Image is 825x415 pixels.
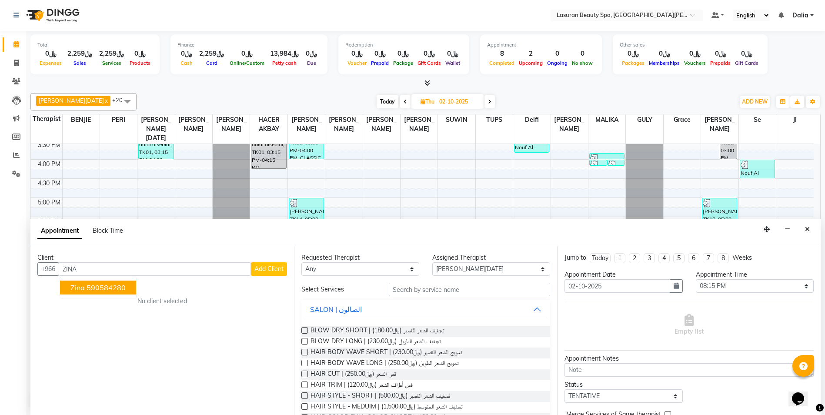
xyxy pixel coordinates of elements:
div: dalal alsebiai, TK01, 03:15 PM-04:00 PM, Silver Water Stem Cell Session for Weak & Thin Hair | جل... [139,131,173,159]
span: se [739,114,776,125]
span: HACER AKBAY [250,114,287,134]
li: 4 [658,253,670,263]
li: 2 [629,253,640,263]
span: Ongoing [545,60,570,66]
span: HAIR CUT | قص الشعر (﷼250.00) [311,369,396,380]
div: ﷼13,984 [267,49,302,59]
span: Sales [71,60,88,66]
div: 5:00 PM [36,198,62,207]
div: Redemption [345,41,462,49]
li: 5 [673,253,685,263]
span: Memberships [647,60,682,66]
div: Weeks [732,253,752,262]
div: ﷼0 [647,49,682,59]
span: TUPS [476,114,513,125]
div: 8 [487,49,517,59]
div: Status [564,380,682,389]
span: Expenses [37,60,64,66]
span: MALIKA [588,114,625,125]
div: ﷼0 [369,49,391,59]
div: ﷼0 [177,49,196,59]
div: ﷼0 [415,49,443,59]
input: Search by service name [389,283,551,296]
div: [PERSON_NAME], TK07, 04:00 PM-04:01 PM, BLOW DRY LONG | تجفيف الشعر الطويل [590,160,607,165]
li: 1 [614,253,625,263]
span: Services [100,60,124,66]
div: ﷼0 [391,49,415,59]
span: Prepaid [369,60,391,66]
div: 5:30 PM [36,217,62,226]
span: Package [391,60,415,66]
div: Appointment Notes [564,354,814,363]
span: Add Client [254,265,284,273]
div: ﷼0 [620,49,647,59]
span: No show [570,60,595,66]
span: Packages [620,60,647,66]
span: Gift Cards [733,60,761,66]
span: Zina [70,283,85,292]
span: Thu [418,98,437,105]
span: HAIR STYLE - MEDUIM | تصفيف الشعر المتوسط (﷼1,500.00) [311,402,463,413]
span: Gift Cards [415,60,443,66]
div: Appointment Date [564,270,682,279]
div: ﷼2,259 [196,49,227,59]
li: 6 [688,253,699,263]
span: [PERSON_NAME] [401,114,438,134]
div: ﷼0 [443,49,462,59]
button: ADD NEW [740,96,770,108]
span: [PERSON_NAME][DATE] [137,114,174,144]
span: Ji [776,114,814,125]
li: 3 [644,253,655,263]
div: Total [37,41,153,49]
span: [PERSON_NAME] [288,114,325,134]
span: BENJIE [63,114,100,125]
span: [PERSON_NAME] [175,114,212,134]
span: Voucher [345,60,369,66]
div: Today [592,254,608,263]
span: [PERSON_NAME] [363,114,400,134]
div: SALON | الصالون [310,304,362,315]
div: [PERSON_NAME], TK16, 03:50 PM-03:51 PM, HAIR COLOR AMONIA FREE TONER SHORT | تونر الشعر خال من ال... [590,154,624,159]
div: ﷼0 [733,49,761,59]
button: Close [801,223,814,236]
span: +20 [112,97,129,104]
div: dalal alsebiai, TK01, 03:15 PM-04:15 PM, [PERSON_NAME] | جلسة [PERSON_NAME] [251,131,286,168]
span: GULY [626,114,663,125]
span: [PERSON_NAME] [701,114,738,134]
span: HAIR BODY WAVE LONG | تمويج الشعر الطويل (﷼250.00) [311,358,459,369]
li: 8 [718,253,729,263]
iframe: chat widget [788,380,816,406]
div: ﷼0 [708,49,733,59]
span: Delfi [513,114,550,125]
span: [PERSON_NAME] [213,114,250,134]
div: Jump to [564,253,586,262]
button: SALON | الصالون [305,301,547,317]
span: HAIR BODY WAVE SHORT | تمويج الشعر القصير (﷼230.00) [311,348,462,358]
div: ﷼0 [345,49,369,59]
span: Appointment [37,223,82,239]
div: Select Services [295,285,382,294]
div: ﷼0 [37,49,64,59]
span: Today [377,95,398,108]
ngb-highlight: 590584280 [87,283,126,292]
div: Nouf Al Mandeel, TK19, 04:00 PM-04:30 PM, Head Neck Shoulder Foot Massage | جلسه تدليك الرأس والر... [740,160,775,178]
div: [PERSON_NAME], TK14, 05:00 PM-06:00 PM, CLASSIC [PERSON_NAME] M&P | كومبو كلاسيك (باديكير+مانكير) [289,198,324,235]
div: 0 [545,49,570,59]
div: Requested Therapist [301,253,419,262]
div: 3:30 PM [36,141,62,150]
span: Petty cash [270,60,299,66]
span: Due [305,60,318,66]
div: ﷼0 [127,49,153,59]
div: 0 [570,49,595,59]
div: Therapist [31,114,62,124]
span: Completed [487,60,517,66]
div: No client selected [58,297,266,306]
button: Add Client [251,262,287,276]
input: Search by Name/Mobile/Email/Code [59,262,251,276]
span: HAIR STYLE - SHORT | تصفيف الشعر القصير (﷼500.00) [311,391,450,402]
div: [PERSON_NAME], TK07, 04:00 PM-04:01 PM, HAIR TRIM | قص أطراف الشعر [608,160,625,165]
button: +966 [37,262,59,276]
span: Card [204,60,220,66]
div: ﷼0 [227,49,267,59]
span: [PERSON_NAME] [551,114,588,134]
